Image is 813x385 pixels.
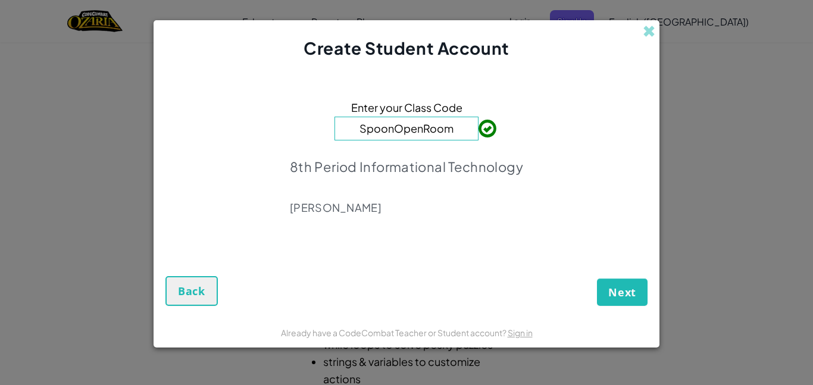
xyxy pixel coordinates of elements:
[290,201,523,215] p: [PERSON_NAME]
[597,278,648,306] button: Next
[304,37,509,58] span: Create Student Account
[281,327,508,338] span: Already have a CodeCombat Teacher or Student account?
[351,99,462,116] span: Enter your Class Code
[508,327,533,338] a: Sign in
[608,285,636,299] span: Next
[290,158,523,175] p: 8th Period Informational Technology
[178,284,205,298] span: Back
[165,276,218,306] button: Back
